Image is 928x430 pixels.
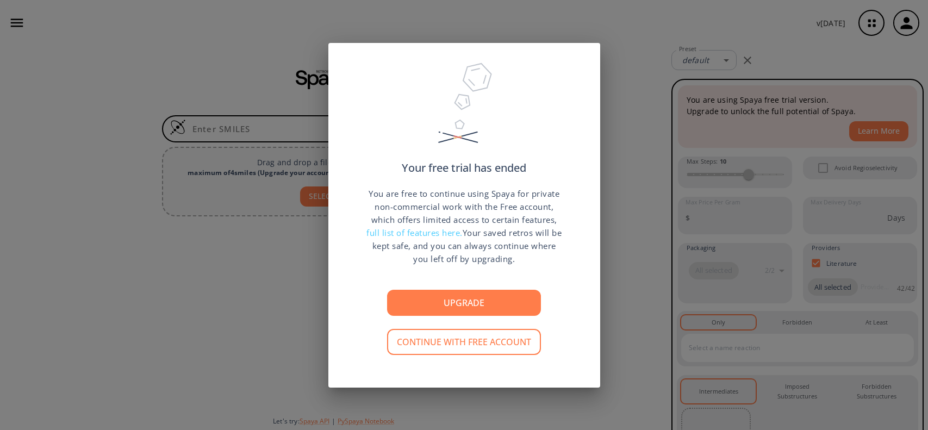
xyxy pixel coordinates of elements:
p: Your free trial has ended [402,163,526,173]
img: Trial Ended [433,59,495,163]
p: You are free to continue using Spaya for private non-commercial work with the Free account, which... [366,187,562,265]
button: Continue with free account [387,329,541,355]
button: Upgrade [387,290,541,316]
span: full list of features here. [366,227,463,238]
